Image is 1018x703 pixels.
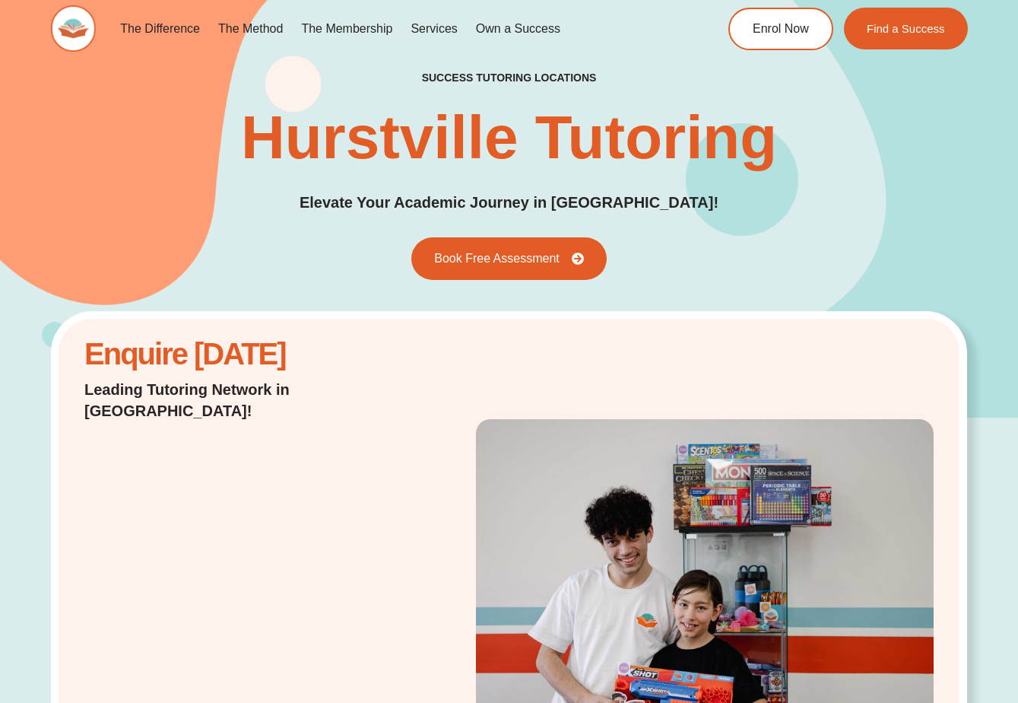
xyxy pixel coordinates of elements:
a: The Membership [292,11,401,46]
h2: success tutoring locations [422,71,597,84]
span: Find a Success [867,23,945,34]
a: The Difference [111,11,209,46]
h2: Enquire [DATE] [84,345,385,364]
h1: Hurstville Tutoring [241,107,777,168]
p: Elevate Your Academic Journey in [GEOGRAPHIC_DATA]! [300,191,718,215]
a: Find a Success [844,8,968,49]
nav: Menu [111,11,675,46]
a: Own a Success [467,11,569,46]
a: Book Free Assessment [411,237,607,280]
a: Services [401,11,466,46]
span: Book Free Assessment [434,253,560,265]
a: The Method [209,11,292,46]
p: Leading Tutoring Network in [GEOGRAPHIC_DATA]! [84,379,385,421]
a: Enrol Now [728,8,833,50]
span: Enrol Now [753,23,809,35]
